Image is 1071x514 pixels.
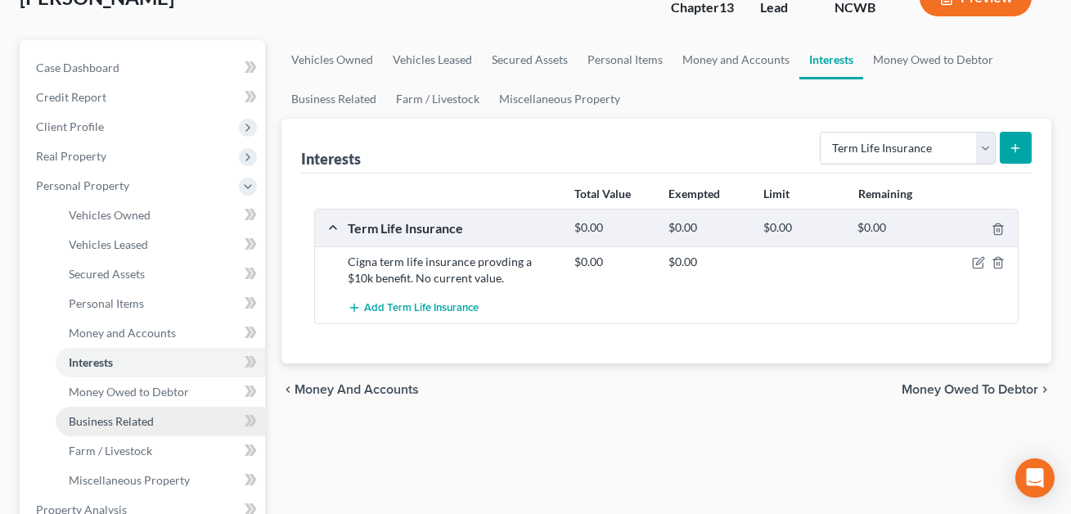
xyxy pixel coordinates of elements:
span: Miscellaneous Property [69,473,190,487]
span: Client Profile [36,119,104,133]
span: Personal Property [36,178,129,192]
a: Vehicles Leased [383,40,482,79]
button: Money Owed to Debtor chevron_right [902,383,1051,396]
span: Personal Items [69,296,144,310]
a: Farm / Livestock [56,436,265,466]
div: $0.00 [755,220,849,236]
a: Secured Assets [56,259,265,289]
a: Money Owed to Debtor [863,40,1003,79]
span: Farm / Livestock [69,444,152,458]
div: Term Life Insurance [340,219,566,237]
div: $0.00 [566,254,660,270]
i: chevron_left [281,383,295,396]
span: Business Related [69,414,154,428]
span: Vehicles Leased [69,237,148,251]
span: Vehicles Owned [69,208,151,222]
div: Cigna term life insurance provding a $10k benefit. No current value. [340,254,566,286]
div: $0.00 [661,220,755,236]
a: Case Dashboard [23,53,265,83]
div: $0.00 [566,220,660,236]
span: Money Owed to Debtor [902,383,1038,396]
span: Money and Accounts [69,326,176,340]
a: Interests [56,348,265,377]
strong: Remaining [858,187,912,201]
span: Real Property [36,149,106,163]
div: $0.00 [849,220,943,236]
strong: Limit [763,187,790,201]
span: Case Dashboard [36,61,119,74]
a: Interests [799,40,863,79]
span: Money Owed to Debtor [69,385,189,399]
i: chevron_right [1038,383,1051,396]
span: Secured Assets [69,267,145,281]
a: Vehicles Leased [56,230,265,259]
a: Money and Accounts [56,318,265,348]
button: Add Term Life Insurance [348,293,479,323]
a: Money and Accounts [673,40,799,79]
span: Add Term Life Insurance [364,302,479,315]
a: Miscellaneous Property [56,466,265,495]
a: Money Owed to Debtor [56,377,265,407]
span: Money and Accounts [295,383,419,396]
div: $0.00 [661,254,755,270]
span: Interests [69,355,113,369]
a: Vehicles Owned [281,40,383,79]
div: Interests [301,149,361,169]
a: Farm / Livestock [386,79,489,119]
a: Secured Assets [482,40,578,79]
a: Personal Items [578,40,673,79]
a: Vehicles Owned [56,201,265,230]
a: Business Related [281,79,386,119]
a: Business Related [56,407,265,436]
a: Credit Report [23,83,265,112]
a: Miscellaneous Property [489,79,630,119]
span: Credit Report [36,90,106,104]
button: chevron_left Money and Accounts [281,383,419,396]
a: Personal Items [56,289,265,318]
strong: Total Value [574,187,631,201]
strong: Exempted [668,187,720,201]
div: Open Intercom Messenger [1015,458,1055,498]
